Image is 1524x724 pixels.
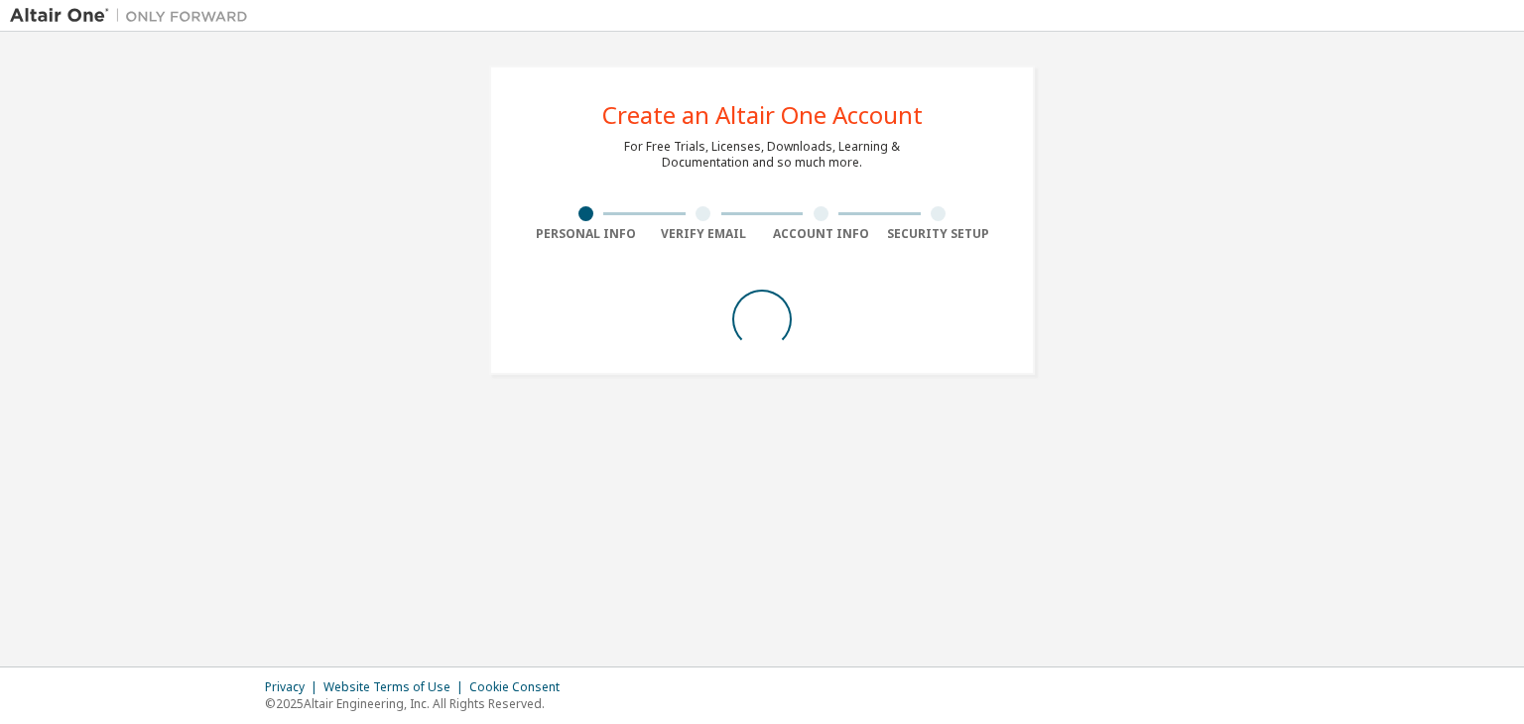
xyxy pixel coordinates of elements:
[10,6,258,26] img: Altair One
[602,103,923,127] div: Create an Altair One Account
[323,679,469,695] div: Website Terms of Use
[527,226,645,242] div: Personal Info
[645,226,763,242] div: Verify Email
[265,679,323,695] div: Privacy
[265,695,571,712] p: © 2025 Altair Engineering, Inc. All Rights Reserved.
[762,226,880,242] div: Account Info
[880,226,998,242] div: Security Setup
[624,139,900,171] div: For Free Trials, Licenses, Downloads, Learning & Documentation and so much more.
[469,679,571,695] div: Cookie Consent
